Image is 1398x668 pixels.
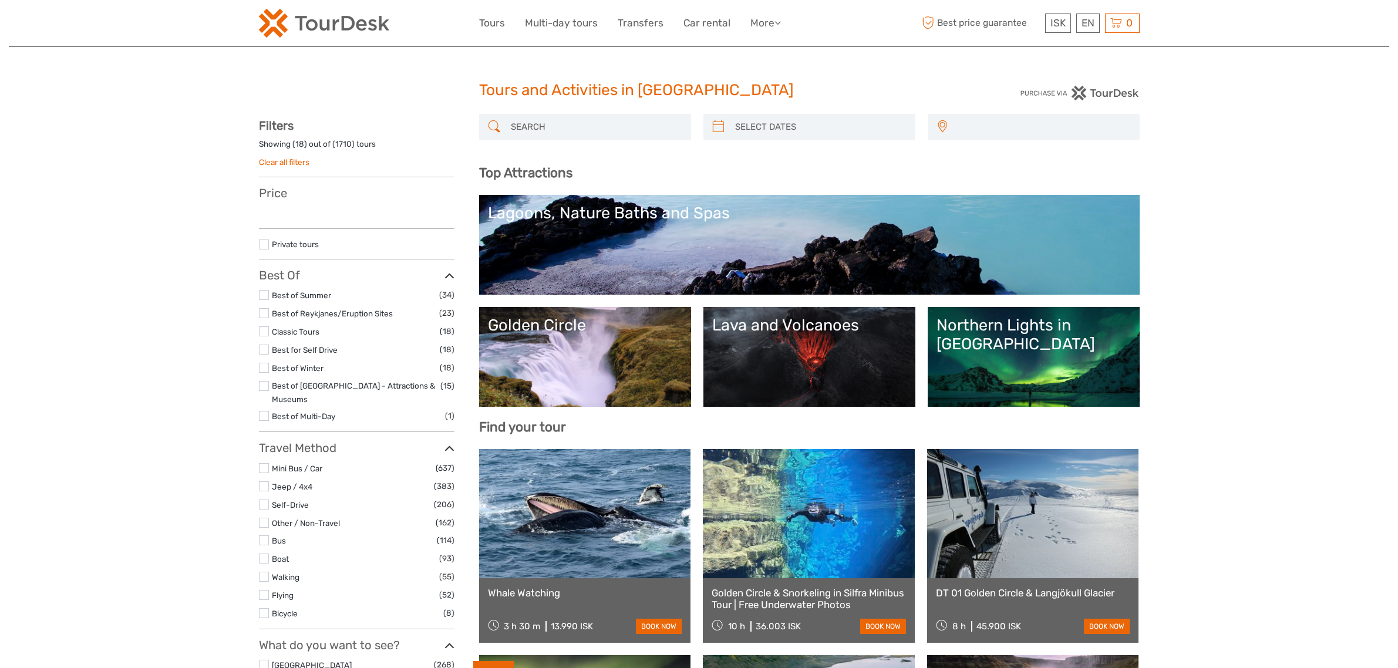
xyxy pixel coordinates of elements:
[259,441,454,455] h3: Travel Method
[272,572,299,582] a: Walking
[295,139,304,150] label: 18
[479,165,572,181] b: Top Attractions
[439,588,454,602] span: (52)
[272,363,324,373] a: Best of Winter
[488,316,682,398] a: Golden Circle
[335,139,352,150] label: 1710
[272,239,319,249] a: Private tours
[272,411,335,421] a: Best of Multi-Day
[259,157,309,167] a: Clear all filters
[437,534,454,547] span: (114)
[712,316,907,398] a: Lava and Volcanoes
[750,15,781,32] a: More
[440,325,454,338] span: (18)
[479,15,505,32] a: Tours
[272,345,338,355] a: Best for Self Drive
[272,482,312,491] a: Jeep / 4x4
[439,552,454,565] span: (93)
[272,609,298,618] a: Bicycle
[439,306,454,320] span: (23)
[712,587,906,611] a: Golden Circle & Snorkeling in Silfra Minibus Tour | Free Underwater Photos
[272,291,331,300] a: Best of Summer
[434,498,454,511] span: (206)
[488,587,682,599] a: Whale Watching
[712,316,907,335] div: Lava and Volcanoes
[488,204,1131,286] a: Lagoons, Nature Baths and Spas
[436,516,454,529] span: (162)
[551,621,593,632] div: 13.990 ISK
[937,316,1131,398] a: Northern Lights in [GEOGRAPHIC_DATA]
[440,379,454,393] span: (15)
[919,14,1042,33] span: Best price guarantee
[1050,17,1066,29] span: ISK
[272,327,319,336] a: Classic Tours
[434,480,454,493] span: (383)
[272,536,286,545] a: Bus
[506,117,685,137] input: SEARCH
[439,570,454,583] span: (55)
[445,409,454,423] span: (1)
[436,461,454,475] span: (637)
[976,621,1021,632] div: 45.900 ISK
[272,500,309,510] a: Self-Drive
[259,119,294,133] strong: Filters
[683,15,730,32] a: Car rental
[728,621,745,632] span: 10 h
[636,619,682,634] a: book now
[1124,17,1134,29] span: 0
[272,518,340,528] a: Other / Non-Travel
[259,638,454,652] h3: What do you want to see?
[259,139,454,157] div: Showing ( ) out of ( ) tours
[259,9,389,38] img: 120-15d4194f-c635-41b9-a512-a3cb382bfb57_logo_small.png
[443,606,454,620] span: (8)
[259,186,454,200] h3: Price
[440,361,454,375] span: (18)
[479,419,566,435] b: Find your tour
[1084,619,1130,634] a: book now
[440,343,454,356] span: (18)
[439,288,454,302] span: (34)
[488,316,682,335] div: Golden Circle
[259,268,454,282] h3: Best Of
[952,621,966,632] span: 8 h
[756,621,801,632] div: 36.003 ISK
[1076,14,1100,33] div: EN
[937,316,1131,354] div: Northern Lights in [GEOGRAPHIC_DATA]
[1020,86,1139,100] img: PurchaseViaTourDesk.png
[504,621,540,632] span: 3 h 30 m
[936,587,1130,599] a: DT 01 Golden Circle & Langjökull Glacier
[272,309,393,318] a: Best of Reykjanes/Eruption Sites
[272,554,289,564] a: Boat
[479,81,919,100] h1: Tours and Activities in [GEOGRAPHIC_DATA]
[730,117,909,137] input: SELECT DATES
[525,15,598,32] a: Multi-day tours
[618,15,663,32] a: Transfers
[488,204,1131,222] div: Lagoons, Nature Baths and Spas
[272,464,322,473] a: Mini Bus / Car
[272,591,294,600] a: Flying
[860,619,906,634] a: book now
[272,381,435,404] a: Best of [GEOGRAPHIC_DATA] - Attractions & Museums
